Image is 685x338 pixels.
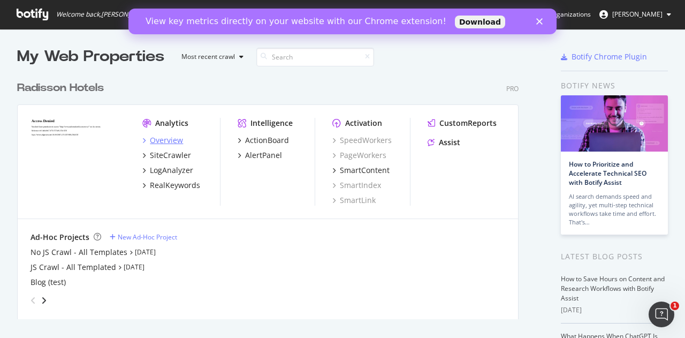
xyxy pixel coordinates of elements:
[31,232,89,243] div: Ad-Hoc Projects
[569,160,646,187] a: How to Prioritize and Accelerate Technical SEO with Botify Assist
[150,165,193,176] div: LogAnalyzer
[345,118,382,129] div: Activation
[31,247,127,258] a: No JS Crawl - All Templates
[128,9,557,34] iframe: Intercom live chat banner
[142,165,193,176] a: LogAnalyzer
[561,251,668,262] div: Latest Blog Posts
[332,180,381,191] a: SmartIndex
[332,165,390,176] a: SmartContent
[245,135,289,146] div: ActionBoard
[439,118,497,129] div: CustomReports
[124,262,144,272] a: [DATE]
[31,262,116,273] a: JS Crawl - All Templated
[250,118,293,129] div: Intelligence
[569,192,660,227] div: AI search demands speed and agility, yet multi-step technical workflows take time and effort. Tha...
[332,135,392,146] a: SpeedWorkers
[142,135,183,146] a: Overview
[17,80,104,96] div: Radisson Hotels
[142,180,200,191] a: RealKeywords
[17,67,527,319] div: grid
[428,137,460,148] a: Assist
[40,295,48,306] div: angle-right
[332,150,386,161] a: PageWorkers
[31,277,66,288] a: Blog (test)
[17,46,164,67] div: My Web Properties
[245,150,282,161] div: AlertPanel
[150,135,183,146] div: Overview
[118,232,177,242] div: New Ad-Hoc Project
[649,302,674,327] iframe: Intercom live chat
[536,9,591,20] div: Organizations
[671,302,679,310] span: 1
[135,247,156,257] a: [DATE]
[561,51,647,62] a: Botify Chrome Plugin
[408,10,418,16] div: Close
[110,232,177,242] a: New Ad-Hoc Project
[561,95,668,152] img: How to Prioritize and Accelerate Technical SEO with Botify Assist
[332,195,376,206] a: SmartLink
[561,305,668,315] div: [DATE]
[142,150,191,161] a: SiteCrawler
[17,80,108,96] a: Radisson Hotels
[238,135,289,146] a: ActionBoard
[591,6,680,23] button: [PERSON_NAME]
[238,150,282,161] a: AlertPanel
[56,10,153,19] span: Welcome back, [PERSON_NAME] !
[506,84,519,93] div: Pro
[561,80,668,92] div: Botify news
[428,118,497,129] a: CustomReports
[150,150,191,161] div: SiteCrawler
[150,180,200,191] div: RealKeywords
[439,137,460,148] div: Assist
[31,118,125,194] img: www.radissonhotels.com
[155,118,188,129] div: Analytics
[340,165,390,176] div: SmartContent
[256,48,374,66] input: Search
[561,274,665,303] a: How to Save Hours on Content and Research Workflows with Botify Assist
[26,292,40,309] div: angle-left
[612,10,663,19] span: Gurpreet Singh
[173,48,248,65] button: Most recent crawl
[181,54,235,60] div: Most recent crawl
[572,51,647,62] div: Botify Chrome Plugin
